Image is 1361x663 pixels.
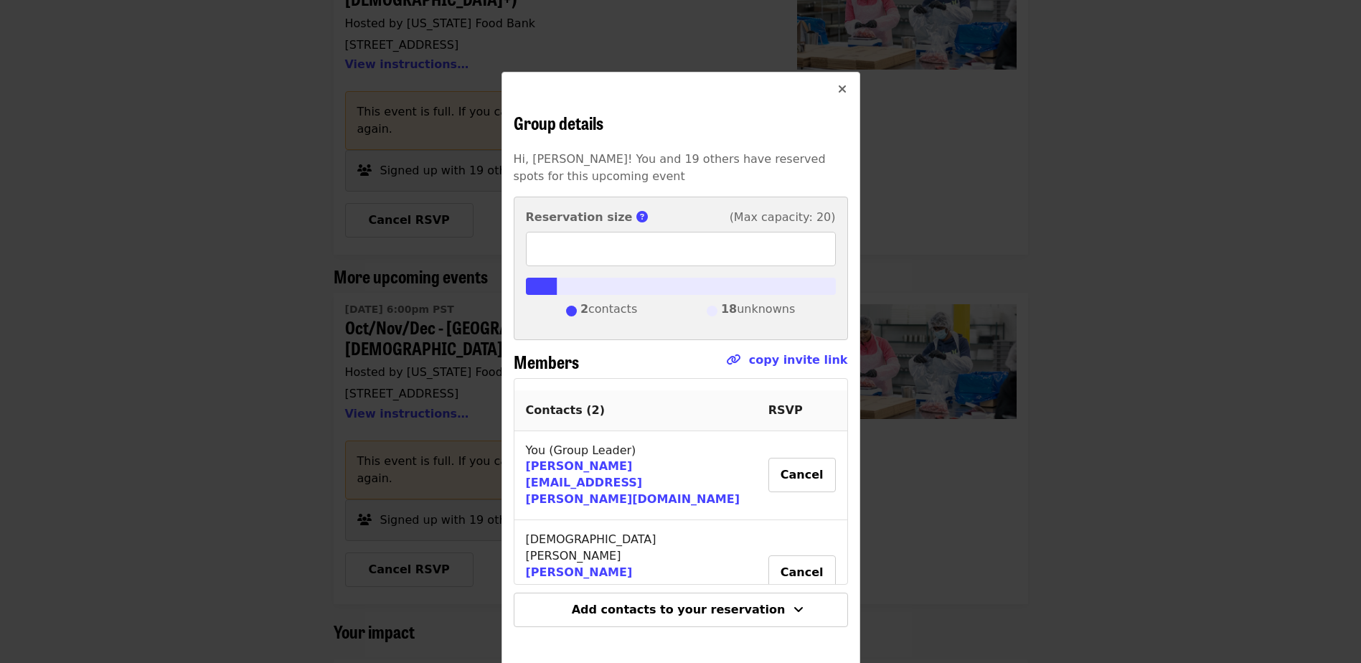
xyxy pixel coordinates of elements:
button: Cancel [768,555,836,590]
strong: 18 [721,302,737,316]
button: Add contacts to your reservation [514,593,848,627]
span: Members [514,349,579,374]
button: Close [825,72,860,107]
strong: 2 [580,302,588,316]
i: link icon [726,353,740,367]
span: Add contacts to your reservation [572,603,786,616]
span: Hi, [PERSON_NAME]! You and 19 others have reserved spots for this upcoming event [514,152,826,183]
th: Contacts ( 2 ) [514,390,757,431]
a: [PERSON_NAME][EMAIL_ADDRESS][PERSON_NAME][DOMAIN_NAME] [526,459,740,506]
i: times icon [838,83,847,96]
span: contacts [580,301,637,322]
td: You (Group Leader) [514,431,757,521]
i: angle-down icon [793,603,804,616]
strong: Reservation size [526,210,633,224]
span: This is the number of group members you reserved spots for. [636,210,656,224]
th: RSVP [757,390,847,431]
td: [DEMOGRAPHIC_DATA] [PERSON_NAME] [514,520,757,626]
a: copy invite link [749,353,848,367]
span: Group details [514,110,603,135]
span: unknowns [721,301,795,322]
i: circle-question icon [636,210,648,224]
span: (Max capacity: 20) [730,209,836,226]
button: Cancel [768,458,836,492]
